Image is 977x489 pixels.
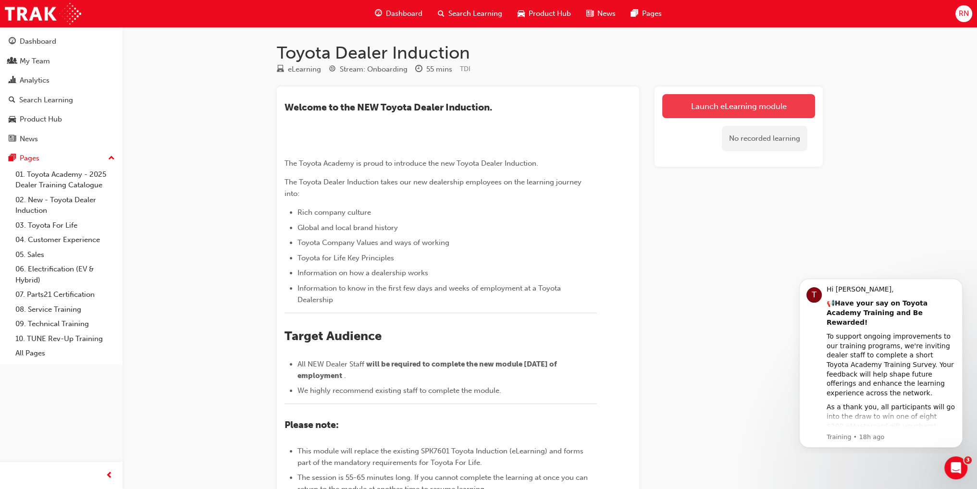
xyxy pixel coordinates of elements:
a: 04. Customer Experience [12,232,119,247]
span: RN [959,8,969,19]
div: Stream: Onboarding [340,64,408,75]
div: Pages [20,153,39,164]
button: Pages [4,149,119,167]
a: Product Hub [4,110,119,128]
div: Product Hub [20,114,62,125]
span: car-icon [9,115,16,124]
a: Launch eLearning module [662,94,815,118]
a: Dashboard [4,33,119,50]
span: Target Audience [284,329,382,343]
span: chart-icon [9,76,16,85]
div: Stream [329,63,408,75]
span: learningResourceType_ELEARNING-icon [277,65,284,74]
a: Search Learning [4,91,119,109]
span: All NEW Dealer Staff [297,360,364,368]
button: RN [955,5,972,22]
div: My Team [20,56,50,67]
div: 55 mins [426,64,452,75]
span: guage-icon [9,37,16,46]
a: 08. Service Training [12,302,119,317]
span: This module will replace the existing SPK7601 Toyota Induction (eLearning) and forms part of the ... [297,447,585,467]
a: 02. New - Toyota Dealer Induction [12,193,119,218]
a: 01. Toyota Academy - 2025 Dealer Training Catalogue [12,167,119,193]
a: search-iconSearch Learning [430,4,510,24]
a: All Pages [12,346,119,361]
span: people-icon [9,57,16,66]
span: guage-icon [375,8,382,20]
span: Dashboard [386,8,422,19]
div: Dashboard [20,36,56,47]
span: Information to know in the first few days and weeks of employment at a Toyota Dealership [297,284,563,304]
span: pages-icon [9,154,16,163]
span: Learning resource code [460,65,470,73]
a: news-iconNews [579,4,623,24]
span: Information on how a dealership works [297,269,428,277]
a: My Team [4,52,119,70]
div: Duration [415,63,452,75]
div: No recorded learning [722,126,807,151]
a: 07. Parts21 Certification [12,287,119,302]
img: Trak [5,3,81,24]
a: 10. TUNE Rev-Up Training [12,331,119,346]
a: pages-iconPages [623,4,669,24]
span: Rich company culture [297,208,371,217]
a: car-iconProduct Hub [510,4,579,24]
iframe: Intercom live chat [944,456,967,479]
button: DashboardMy TeamAnalyticsSearch LearningProduct HubNews [4,31,119,149]
span: up-icon [108,152,115,165]
span: Toyota Company Values and ways of working [297,238,449,247]
span: news-icon [586,8,594,20]
span: Product Hub [529,8,571,19]
h1: Toyota Dealer Induction [277,42,823,63]
span: The Toyota Academy is proud to introduce the new Toyota Dealer Induction. [284,159,538,168]
span: News [597,8,616,19]
span: pages-icon [631,8,638,20]
span: ​Welcome to the NEW Toyota Dealer Induction. [284,102,492,113]
span: search-icon [438,8,445,20]
span: Toyota for Life Key Principles [297,254,394,262]
span: will be required to complete the new module [DATE] of employment [297,360,558,380]
div: News [20,134,38,145]
a: 03. Toyota For Life [12,218,119,233]
span: search-icon [9,96,15,105]
span: clock-icon [415,65,422,74]
span: The Toyota Dealer Induction takes our new dealership employees on the learning journey into: [284,178,583,198]
div: Search Learning [19,95,73,106]
span: Please note: [284,419,339,430]
a: 05. Sales [12,247,119,262]
span: target-icon [329,65,336,74]
a: News [4,130,119,148]
span: We highly recommend existing staff to complete the module. [297,386,501,395]
span: Search Learning [448,8,502,19]
div: eLearning [288,64,321,75]
a: guage-iconDashboard [367,4,430,24]
iframe: Intercom notifications message [785,270,977,453]
a: 06. Electrification (EV & Hybrid) [12,262,119,287]
span: Pages [642,8,662,19]
a: Analytics [4,72,119,89]
div: Type [277,63,321,75]
span: car-icon [518,8,525,20]
span: 3 [964,456,972,464]
span: prev-icon [106,470,113,482]
div: Analytics [20,75,49,86]
span: news-icon [9,135,16,144]
span: Global and local brand history [297,223,398,232]
a: 09. Technical Training [12,317,119,331]
span: . [344,371,346,380]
